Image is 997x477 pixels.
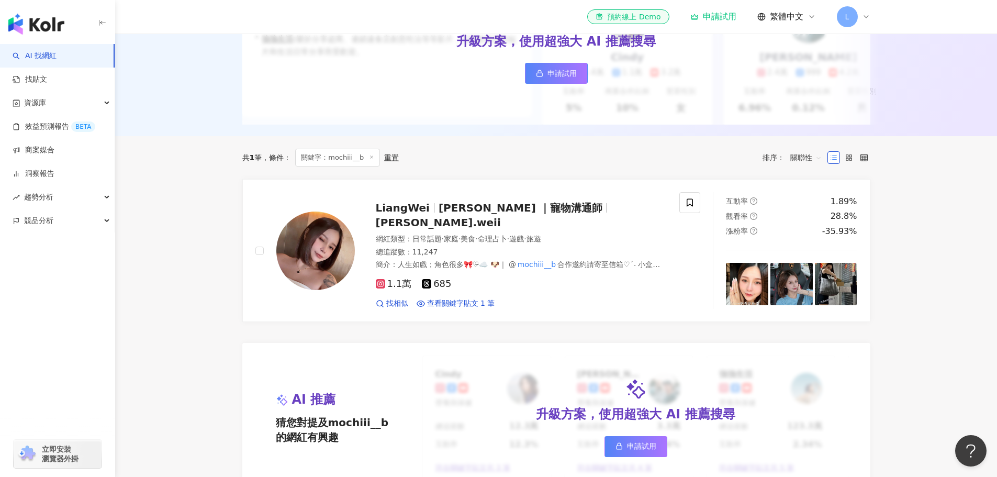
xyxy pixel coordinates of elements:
span: · [524,235,526,243]
span: AI 推薦 [292,391,336,409]
div: -35.93% [822,226,857,237]
img: chrome extension [17,446,37,462]
span: 遊戲 [509,235,524,243]
span: 日常話題 [412,235,442,243]
a: 商案媒合 [13,145,54,156]
span: LiangWei [376,202,430,214]
img: logo [8,14,64,35]
img: post-image [770,263,813,305]
a: 查看關鍵字貼文 1 筆 [417,298,495,309]
span: 1.1萬 [376,279,412,290]
span: 互動率 [726,197,748,205]
span: 立即安裝 瀏覽器外掛 [42,445,79,463]
span: question-circle [750,197,757,205]
div: 升級方案，使用超強大 AI 推薦搜尋 [456,33,655,51]
span: 申請試用 [627,442,656,450]
a: 申請試用 [525,63,588,84]
div: 重置 [384,153,399,162]
span: question-circle [750,213,757,220]
iframe: Help Scout Beacon - Open [955,435,987,467]
span: 關聯性 [790,149,822,166]
div: 總追蹤數 ： 11,247 [376,247,667,258]
mark: mochiii__b [516,259,557,270]
span: 申請試用 [547,69,577,77]
a: 申請試用 [604,436,667,457]
span: 繁體中文 [770,11,803,23]
span: 查看關鍵字貼文 1 筆 [427,298,495,309]
span: 簡介 ： [376,259,660,279]
div: 排序： [763,149,827,166]
span: 趨勢分析 [24,185,53,209]
span: · [442,235,444,243]
a: 找相似 [376,298,408,309]
span: 1 [250,153,255,162]
a: 申請試用 [690,12,736,22]
span: 觀看率 [726,212,748,220]
span: 命理占卜 [478,235,507,243]
a: 預約線上 Demo [587,9,669,24]
span: 競品分析 [24,209,53,232]
span: [PERSON_NAME] ｜寵物溝通師 [439,202,602,214]
span: 美食 [461,235,475,243]
span: · [475,235,477,243]
span: [PERSON_NAME].weii [376,216,501,229]
span: · [507,235,509,243]
span: · [458,235,461,243]
span: 找相似 [386,298,408,309]
div: 28.8% [831,210,857,222]
div: 預約線上 Demo [596,12,660,22]
a: searchAI 找網紅 [13,51,57,61]
span: 資源庫 [24,91,46,115]
span: 旅遊 [526,235,541,243]
span: question-circle [750,227,757,235]
img: post-image [815,263,857,305]
div: 升級方案，使用超強大 AI 推薦搜尋 [536,406,735,424]
img: KOL Avatar [276,212,355,290]
span: L [845,11,849,23]
div: 共 筆 [242,153,262,162]
a: KOL AvatarLiangWei[PERSON_NAME] ｜寵物溝通師[PERSON_NAME].weii網紅類型：日常話題·家庭·美食·命理占卜·遊戲·旅遊總追蹤數：11,247簡介：人... [242,179,870,322]
a: 找貼文 [13,74,47,85]
div: 1.89% [831,196,857,207]
span: rise [13,194,20,201]
span: 685 [422,279,451,290]
img: post-image [726,263,768,305]
span: 家庭 [444,235,458,243]
span: 猜您對提及mochiii__b的網紅有興趣 [276,415,397,445]
a: 效益預測報告BETA [13,121,95,132]
span: 條件 ： [262,153,291,162]
a: 洞察報告 [13,169,54,179]
a: chrome extension立即安裝 瀏覽器外掛 [14,440,102,468]
span: 人生如戲；角色很多🎀♡̴☁️ 🐶｜ @ [398,260,516,269]
span: 漲粉率 [726,227,748,235]
span: 關鍵字：mochiii__b [295,149,380,167]
div: 網紅類型 ： [376,234,667,245]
